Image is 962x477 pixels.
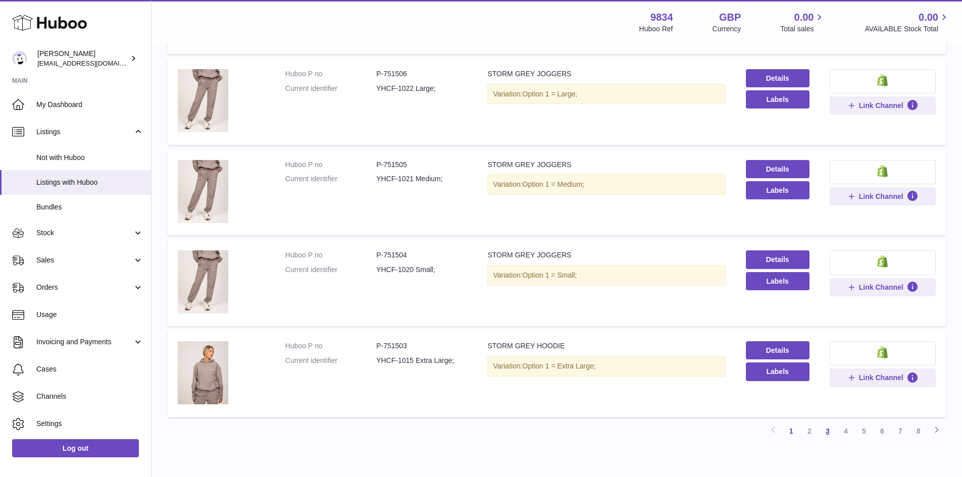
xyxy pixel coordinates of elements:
button: Labels [746,362,809,381]
a: 4 [837,422,855,440]
button: Link Channel [830,368,936,387]
dt: Huboo P no [285,250,376,260]
a: 5 [855,422,873,440]
div: Variation: [487,174,725,195]
button: Labels [746,272,809,290]
button: Link Channel [830,278,936,296]
a: Details [746,69,809,87]
dt: Huboo P no [285,341,376,351]
span: Orders [36,283,133,292]
span: 0.00 [794,11,814,24]
span: Option 1 = Small; [523,271,577,279]
span: Cases [36,364,143,374]
div: Currency [713,24,741,34]
img: STORM GREY JOGGERS [178,250,228,313]
dd: YHCF-1021 Medium; [376,174,467,184]
img: STORM GREY JOGGERS [178,69,228,132]
dd: P-751504 [376,250,467,260]
img: shopify-small.png [877,74,888,86]
a: 1 [782,422,800,440]
span: Option 1 = Extra Large; [523,362,596,370]
span: Listings with Huboo [36,178,143,187]
dd: YHCF-1020 Small; [376,265,467,275]
img: internalAdmin-9834@internal.huboo.com [12,51,27,66]
dt: Current identifier [285,84,376,93]
span: Link Channel [859,101,903,110]
img: shopify-small.png [877,346,888,358]
strong: 9834 [650,11,673,24]
a: 7 [891,422,909,440]
div: Huboo Ref [639,24,673,34]
button: Labels [746,181,809,199]
dt: Current identifier [285,174,376,184]
dd: P-751503 [376,341,467,351]
a: Log out [12,439,139,457]
span: 0.00 [919,11,938,24]
a: Details [746,250,809,269]
button: Link Channel [830,187,936,205]
span: Channels [36,392,143,401]
a: 0.00 AVAILABLE Stock Total [865,11,950,34]
strong: GBP [719,11,741,24]
a: 3 [819,422,837,440]
span: Link Channel [859,192,903,201]
img: STORM GREY HOODIE [178,341,228,404]
span: Stock [36,228,133,238]
span: [EMAIL_ADDRESS][DOMAIN_NAME] [37,59,148,67]
div: STORM GREY JOGGERS [487,250,725,260]
div: STORM GREY HOODIE [487,341,725,351]
span: Option 1 = Medium; [523,180,585,188]
button: Labels [746,90,809,109]
dd: YHCF-1022 Large; [376,84,467,93]
img: STORM GREY JOGGERS [178,160,228,223]
a: 0.00 Total sales [780,11,825,34]
img: shopify-small.png [877,255,888,268]
span: Listings [36,127,133,137]
dt: Current identifier [285,265,376,275]
span: Link Channel [859,373,903,382]
span: Bundles [36,202,143,212]
div: [PERSON_NAME] [37,49,128,68]
span: Not with Huboo [36,153,143,163]
span: AVAILABLE Stock Total [865,24,950,34]
img: shopify-small.png [877,165,888,177]
span: Option 1 = Large; [523,90,578,98]
dd: P-751505 [376,160,467,170]
dt: Huboo P no [285,160,376,170]
span: Total sales [780,24,825,34]
a: 6 [873,422,891,440]
div: Variation: [487,265,725,286]
a: 2 [800,422,819,440]
div: Variation: [487,356,725,377]
span: Settings [36,419,143,429]
dd: YHCF-1015 Extra Large; [376,356,467,365]
button: Link Channel [830,96,936,115]
span: Sales [36,255,133,265]
dd: P-751506 [376,69,467,79]
span: Invoicing and Payments [36,337,133,347]
a: 8 [909,422,928,440]
span: Link Channel [859,283,903,292]
div: STORM GREY JOGGERS [487,69,725,79]
a: Details [746,341,809,359]
span: My Dashboard [36,100,143,110]
span: Usage [36,310,143,320]
a: Details [746,160,809,178]
dt: Current identifier [285,356,376,365]
dt: Huboo P no [285,69,376,79]
div: Variation: [487,84,725,104]
div: STORM GREY JOGGERS [487,160,725,170]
